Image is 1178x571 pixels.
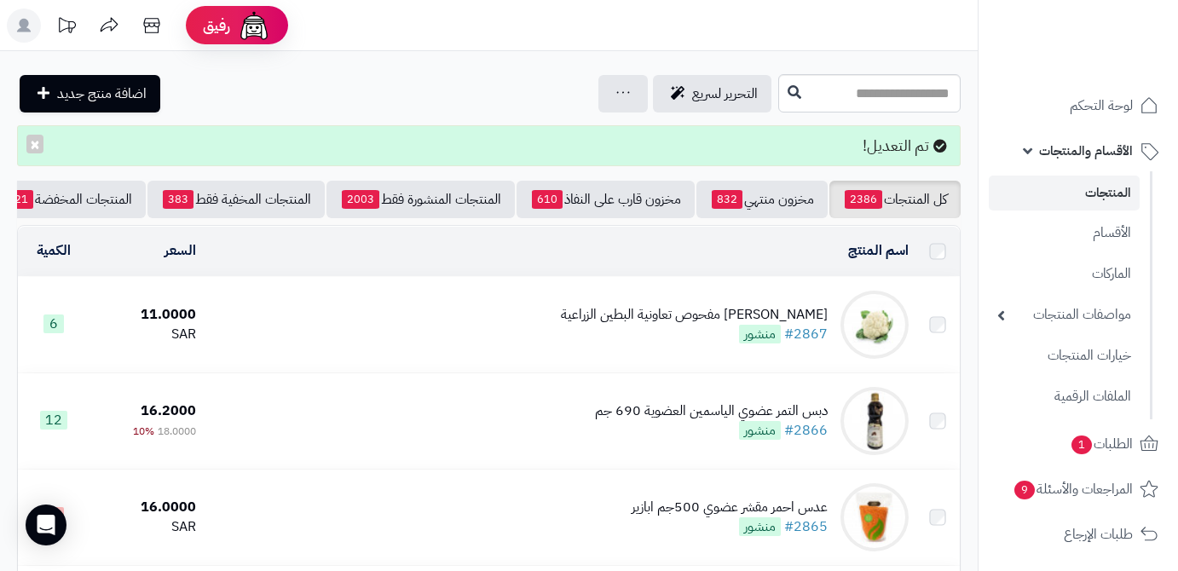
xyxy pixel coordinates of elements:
a: #2866 [784,420,828,441]
a: اسم المنتج [848,240,909,261]
div: SAR [95,325,196,344]
a: لوحة التحكم [989,85,1168,126]
a: الماركات [989,256,1140,292]
span: منشور [739,421,781,440]
span: 1 [1071,435,1092,454]
div: 16.0000 [95,498,196,517]
span: 21 [9,190,33,209]
a: مخزون قارب على النفاذ610 [517,181,695,218]
div: Open Intercom Messenger [26,505,66,545]
span: 2003 [342,190,379,209]
a: الأقسام [989,215,1140,251]
span: 9 [1013,480,1035,499]
div: [PERSON_NAME] مفحوص تعاونية البطين الزراعية [561,305,828,325]
div: دبس التمر عضوي الياسمين العضوية 690 جم [595,401,828,421]
span: 832 [712,190,742,209]
a: المراجعات والأسئلة9 [989,469,1168,510]
span: 6 [43,314,64,333]
a: المنتجات المخفية فقط383 [147,181,325,218]
a: #2865 [784,516,828,537]
span: التحرير لسريع [692,84,758,104]
span: الطلبات [1070,432,1133,456]
a: مواصفات المنتجات [989,297,1140,333]
span: المراجعات والأسئلة [1013,477,1133,501]
span: منشور [739,325,781,343]
span: الأقسام والمنتجات [1039,139,1133,163]
span: 10% [133,424,154,439]
a: اضافة منتج جديد [20,75,160,112]
a: المنتجات المنشورة فقط2003 [326,181,515,218]
a: الملفات الرقمية [989,378,1140,415]
img: logo-2.png [1062,33,1162,69]
img: ai-face.png [237,9,271,43]
span: 16.2000 [141,401,196,421]
a: التحرير لسريع [653,75,771,112]
img: زهرة حبه مفحوص تعاونية البطين الزراعية [840,291,909,359]
a: خيارات المنتجات [989,337,1140,374]
span: 610 [532,190,563,209]
span: طلبات الإرجاع [1064,522,1133,546]
a: الكمية [37,240,71,261]
div: عدس احمر مقشر عضوي 500جم ابازير [632,498,828,517]
a: كل المنتجات2386 [829,181,961,218]
span: منشور [739,517,781,536]
a: تحديثات المنصة [45,9,88,47]
div: تم التعديل! [17,125,961,166]
span: اضافة منتج جديد [57,84,147,104]
div: 11.0000 [95,305,196,325]
span: 18.0000 [158,424,196,439]
a: المنتجات [989,176,1140,211]
span: 12 [40,411,67,430]
a: مخزون منتهي832 [696,181,828,218]
img: دبس التمر عضوي الياسمين العضوية 690 جم [840,387,909,455]
a: الطلبات1 [989,424,1168,464]
span: 2386 [845,190,882,209]
img: عدس احمر مقشر عضوي 500جم ابازير [840,483,909,551]
a: السعر [165,240,196,261]
div: SAR [95,517,196,537]
span: لوحة التحكم [1070,94,1133,118]
a: طلبات الإرجاع [989,514,1168,555]
span: 383 [163,190,193,209]
button: × [26,135,43,153]
span: رفيق [203,15,230,36]
a: #2867 [784,324,828,344]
